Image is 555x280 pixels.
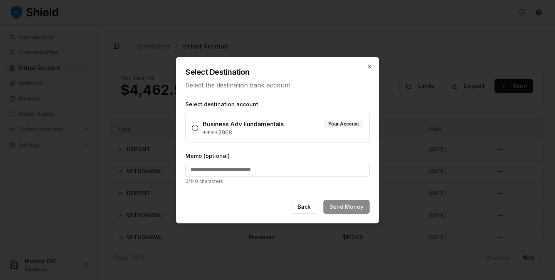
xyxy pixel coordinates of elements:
[324,120,363,128] div: Your Account
[185,152,370,160] label: Memo (optional)
[185,178,370,184] p: 0 /140 characters
[192,125,198,131] button: Business Adv FundamentalsYour Account****2968
[203,119,284,129] div: Business Adv Fundamentals
[185,67,370,77] h2: Select Destination
[291,200,317,214] button: Back
[185,80,370,90] p: Select the destination bank account.
[185,101,370,108] label: Select destination account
